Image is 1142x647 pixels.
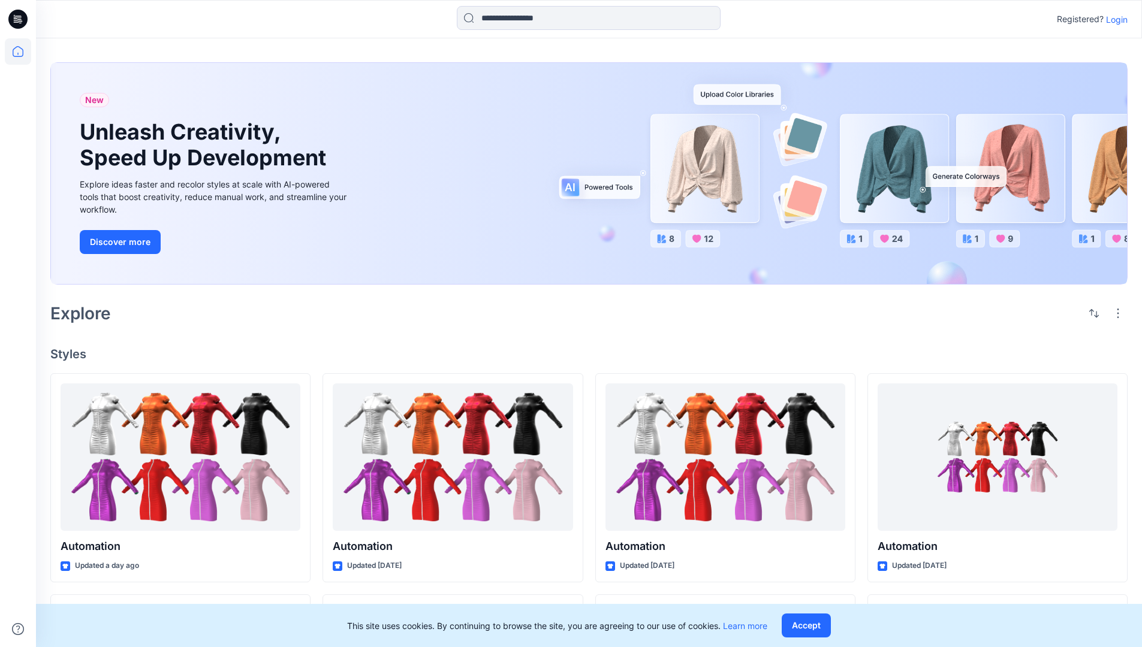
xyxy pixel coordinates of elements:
[605,538,845,555] p: Automation
[782,613,831,637] button: Accept
[878,538,1117,555] p: Automation
[723,621,767,631] a: Learn more
[347,560,402,572] p: Updated [DATE]
[80,230,161,254] button: Discover more
[1106,13,1128,26] p: Login
[605,383,845,531] a: Automation
[620,560,674,572] p: Updated [DATE]
[892,560,947,572] p: Updated [DATE]
[75,560,139,572] p: Updated a day ago
[50,304,111,323] h2: Explore
[50,347,1128,361] h4: Styles
[1057,12,1104,26] p: Registered?
[878,383,1117,531] a: Automation
[333,383,572,531] a: Automation
[85,93,104,107] span: New
[80,119,332,171] h1: Unleash Creativity, Speed Up Development
[80,178,349,216] div: Explore ideas faster and recolor styles at scale with AI-powered tools that boost creativity, red...
[61,538,300,555] p: Automation
[80,230,349,254] a: Discover more
[347,619,767,632] p: This site uses cookies. By continuing to browse the site, you are agreeing to our use of cookies.
[333,538,572,555] p: Automation
[61,383,300,531] a: Automation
